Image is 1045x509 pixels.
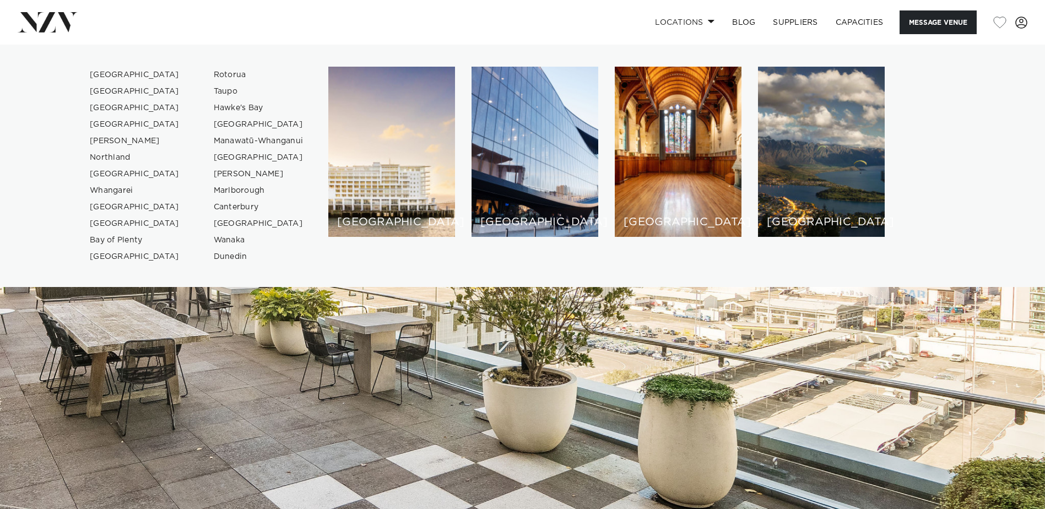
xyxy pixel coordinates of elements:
a: Rotorua [205,67,312,83]
a: [PERSON_NAME] [205,166,312,182]
a: [GEOGRAPHIC_DATA] [81,199,188,215]
a: Canterbury [205,199,312,215]
a: [GEOGRAPHIC_DATA] [205,215,312,232]
a: [GEOGRAPHIC_DATA] [81,83,188,100]
a: Locations [646,10,723,34]
a: Manawatū-Whanganui [205,133,312,149]
a: [GEOGRAPHIC_DATA] [81,215,188,232]
a: Queenstown venues [GEOGRAPHIC_DATA] [758,67,885,237]
a: Auckland venues [GEOGRAPHIC_DATA] [328,67,455,237]
a: SUPPLIERS [764,10,826,34]
h6: [GEOGRAPHIC_DATA] [767,216,876,228]
a: Christchurch venues [GEOGRAPHIC_DATA] [615,67,741,237]
a: BLOG [723,10,764,34]
a: [GEOGRAPHIC_DATA] [81,248,188,265]
a: Wellington venues [GEOGRAPHIC_DATA] [472,67,598,237]
a: Marlborough [205,182,312,199]
a: [GEOGRAPHIC_DATA] [81,116,188,133]
a: [GEOGRAPHIC_DATA] [81,100,188,116]
h6: [GEOGRAPHIC_DATA] [337,216,446,228]
a: Dunedin [205,248,312,265]
a: Capacities [827,10,892,34]
h6: [GEOGRAPHIC_DATA] [624,216,733,228]
a: Whangarei [81,182,188,199]
img: nzv-logo.png [18,12,78,32]
a: Taupo [205,83,312,100]
a: Northland [81,149,188,166]
a: Bay of Plenty [81,232,188,248]
a: Wanaka [205,232,312,248]
a: [GEOGRAPHIC_DATA] [81,67,188,83]
a: [GEOGRAPHIC_DATA] [205,116,312,133]
a: [GEOGRAPHIC_DATA] [205,149,312,166]
a: Hawke's Bay [205,100,312,116]
a: [PERSON_NAME] [81,133,188,149]
a: [GEOGRAPHIC_DATA] [81,166,188,182]
button: Message Venue [900,10,977,34]
h6: [GEOGRAPHIC_DATA] [480,216,589,228]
